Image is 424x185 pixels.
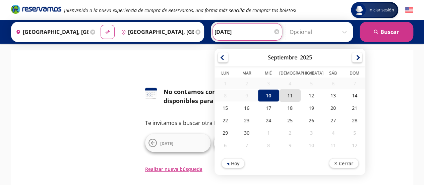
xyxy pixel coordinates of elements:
[301,114,322,127] div: 26-Sep-25
[215,78,236,89] div: 01-Sep-25
[322,89,344,102] div: 13-Sep-25
[322,139,344,151] div: 11-Oct-25
[236,70,257,78] th: Martes
[215,114,236,127] div: 22-Sep-25
[236,114,257,127] div: 23-Sep-25
[257,78,279,89] div: 03-Sep-25
[160,141,173,146] span: [DATE]
[344,102,365,114] div: 21-Sep-25
[279,102,300,114] div: 18-Sep-25
[344,139,365,151] div: 12-Oct-25
[215,139,236,151] div: 06-Oct-25
[344,70,365,78] th: Domingo
[279,139,300,151] div: 09-Oct-25
[344,89,365,102] div: 14-Sep-25
[301,70,322,78] th: Viernes
[145,166,202,173] button: Realizar nueva búsqueda
[214,134,279,152] button: [DATE]Desde:$1,140MXN
[344,114,365,127] div: 28-Sep-25
[215,70,236,78] th: Lunes
[322,70,344,78] th: Sábado
[221,158,245,168] button: Hoy
[257,114,279,127] div: 24-Sep-25
[11,4,61,14] i: Brand Logo
[257,127,279,139] div: 01-Oct-25
[236,127,257,139] div: 30-Sep-25
[236,78,257,89] div: 02-Sep-25
[301,127,322,139] div: 03-Oct-25
[257,102,279,114] div: 17-Sep-25
[215,90,236,101] div: 08-Sep-25
[322,127,344,139] div: 04-Oct-25
[215,24,280,40] input: Elegir Fecha
[405,6,413,14] button: English
[360,22,413,42] button: Buscar
[13,24,88,40] input: Buscar Origen
[301,102,322,114] div: 19-Sep-25
[322,114,344,127] div: 27-Sep-25
[236,90,257,101] div: 09-Sep-25
[268,54,297,61] div: Septiembre
[236,139,257,151] div: 07-Oct-25
[145,134,210,152] button: [DATE]
[145,119,279,127] p: Te invitamos a buscar otra fecha o ruta
[215,127,236,139] div: 29-Sep-25
[11,4,61,16] a: Brand Logo
[257,70,279,78] th: Miércoles
[322,102,344,114] div: 20-Sep-25
[257,139,279,151] div: 08-Oct-25
[279,78,300,89] div: 04-Sep-25
[279,114,300,127] div: 25-Sep-25
[301,139,322,151] div: 10-Oct-25
[366,7,397,13] span: Iniciar sesión
[301,89,322,102] div: 12-Sep-25
[279,127,300,139] div: 02-Oct-25
[279,89,300,102] div: 11-Sep-25
[64,7,296,13] em: ¡Bienvenido a la nueva experiencia de compra de Reservamos, una forma más sencilla de comprar tus...
[215,102,236,114] div: 15-Sep-25
[290,24,350,40] input: Opcional
[236,102,257,114] div: 16-Sep-25
[322,78,344,89] div: 06-Sep-25
[279,70,300,78] th: Jueves
[164,87,279,105] div: No contamos con horarios disponibles para esta fecha
[300,54,312,61] div: 2025
[328,158,358,168] button: Cerrar
[257,89,279,102] div: 10-Sep-25
[301,78,322,89] div: 05-Sep-25
[344,127,365,139] div: 05-Oct-25
[344,78,365,89] div: 07-Sep-25
[118,24,194,40] input: Buscar Destino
